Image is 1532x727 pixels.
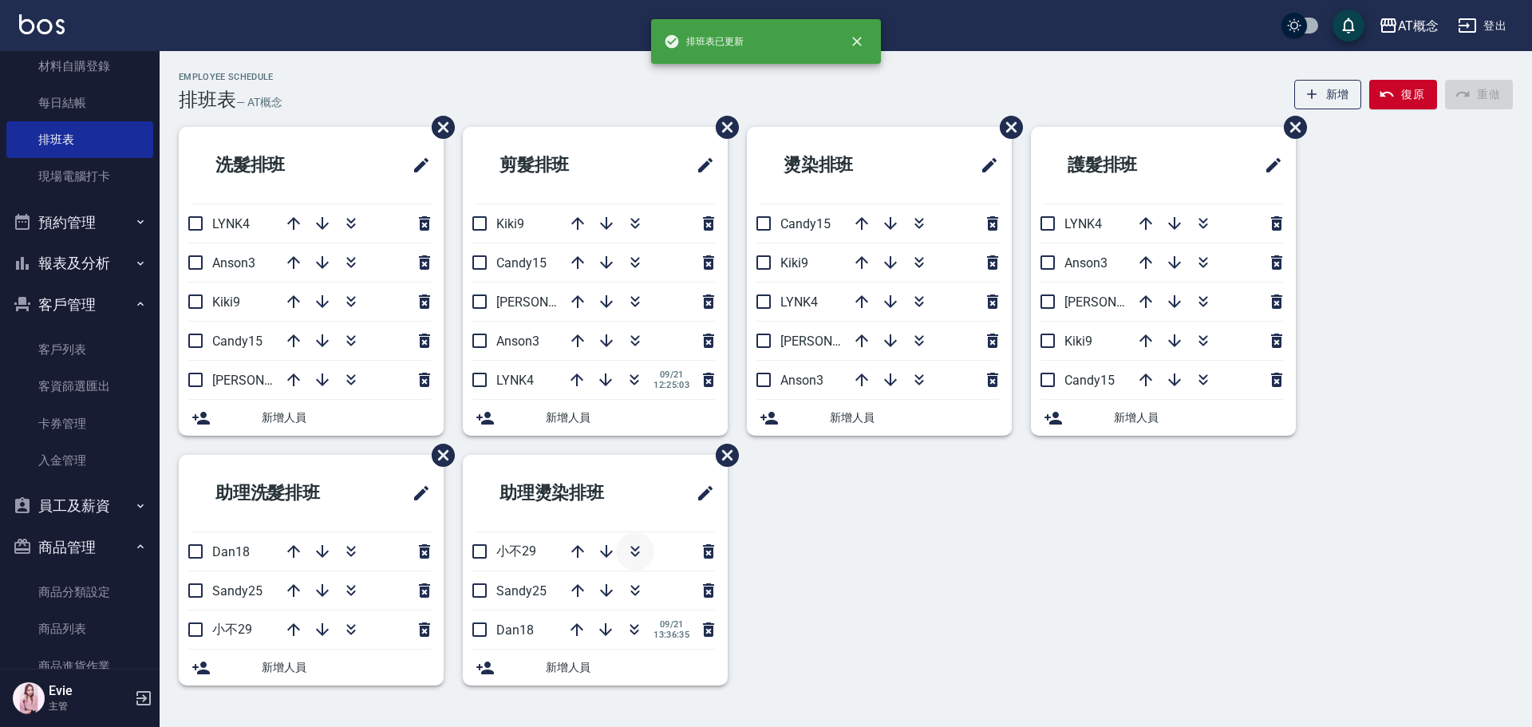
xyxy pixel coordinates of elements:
span: Anson3 [1064,255,1108,271]
span: 新增人員 [546,659,715,676]
span: Sandy25 [496,583,547,599]
button: 復原 [1369,80,1437,109]
span: 修改班表的標題 [1254,146,1283,184]
span: 新增人員 [262,659,431,676]
a: 現場電腦打卡 [6,158,153,195]
span: 刪除班表 [420,432,457,479]
a: 卡券管理 [6,405,153,442]
span: LYNK4 [212,216,250,231]
h3: 排班表 [179,89,236,111]
span: Anson3 [780,373,823,388]
span: [PERSON_NAME]2 [1064,294,1167,310]
a: 商品列表 [6,610,153,647]
h6: — AT概念 [236,94,282,111]
span: Anson3 [212,255,255,271]
span: Sandy25 [212,583,263,599]
img: Person [13,682,45,714]
div: 新增人員 [747,400,1012,436]
span: Kiki9 [1064,334,1092,349]
span: Anson3 [496,334,539,349]
span: [PERSON_NAME]2 [496,294,599,310]
span: 修改班表的標題 [686,474,715,512]
span: 12:25:03 [653,380,689,390]
div: 新增人員 [179,650,444,686]
span: 修改班表的標題 [686,146,715,184]
span: 小不29 [496,543,536,559]
button: close [839,24,875,59]
button: 報表及分析 [6,243,153,284]
p: 主管 [49,699,130,713]
button: 客戶管理 [6,284,153,326]
span: Kiki9 [780,255,808,271]
span: 刪除班表 [1272,104,1309,151]
h5: Evie [49,683,130,699]
span: 刪除班表 [420,104,457,151]
a: 客戶列表 [6,331,153,368]
h2: 助理燙染排班 [476,464,657,522]
span: Candy15 [780,216,831,231]
div: 新增人員 [1031,400,1296,436]
span: 刪除班表 [704,104,741,151]
span: Dan18 [496,622,534,638]
span: [PERSON_NAME]2 [780,334,883,349]
span: 修改班表的標題 [970,146,999,184]
button: 商品管理 [6,527,153,568]
h2: 助理洗髮排班 [191,464,373,522]
h2: 燙染排班 [760,136,924,194]
span: 新增人員 [1114,409,1283,426]
span: 09/21 [653,619,689,630]
div: 新增人員 [463,650,728,686]
span: Dan18 [212,544,250,559]
a: 材料自購登錄 [6,48,153,85]
button: 預約管理 [6,202,153,243]
span: LYNK4 [1064,216,1102,231]
span: Kiki9 [212,294,240,310]
span: 新增人員 [546,409,715,426]
a: 入金管理 [6,442,153,479]
span: 新增人員 [830,409,999,426]
h2: 護髮排班 [1044,136,1208,194]
span: 修改班表的標題 [402,474,431,512]
span: 排班表已更新 [664,34,744,49]
span: 13:36:35 [653,630,689,640]
div: 新增人員 [463,400,728,436]
h2: Employee Schedule [179,72,282,82]
button: 員工及薪資 [6,485,153,527]
h2: 剪髮排班 [476,136,640,194]
button: 新增 [1294,80,1362,109]
h2: 洗髮排班 [191,136,356,194]
div: 新增人員 [179,400,444,436]
button: AT概念 [1372,10,1445,42]
span: [PERSON_NAME]2 [212,373,315,388]
span: LYNK4 [496,373,534,388]
span: 修改班表的標題 [402,146,431,184]
button: save [1333,10,1364,41]
span: Candy15 [1064,373,1115,388]
button: 登出 [1451,11,1513,41]
span: 新增人員 [262,409,431,426]
img: Logo [19,14,65,34]
div: AT概念 [1398,16,1439,36]
span: 09/21 [653,369,689,380]
a: 每日結帳 [6,85,153,121]
span: 小不29 [212,622,252,637]
span: 刪除班表 [704,432,741,479]
span: LYNK4 [780,294,818,310]
a: 排班表 [6,121,153,158]
span: 刪除班表 [988,104,1025,151]
a: 商品進貨作業 [6,648,153,685]
a: 商品分類設定 [6,574,153,610]
span: Kiki9 [496,216,524,231]
span: Candy15 [212,334,263,349]
span: Candy15 [496,255,547,271]
a: 客資篩選匯出 [6,368,153,405]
